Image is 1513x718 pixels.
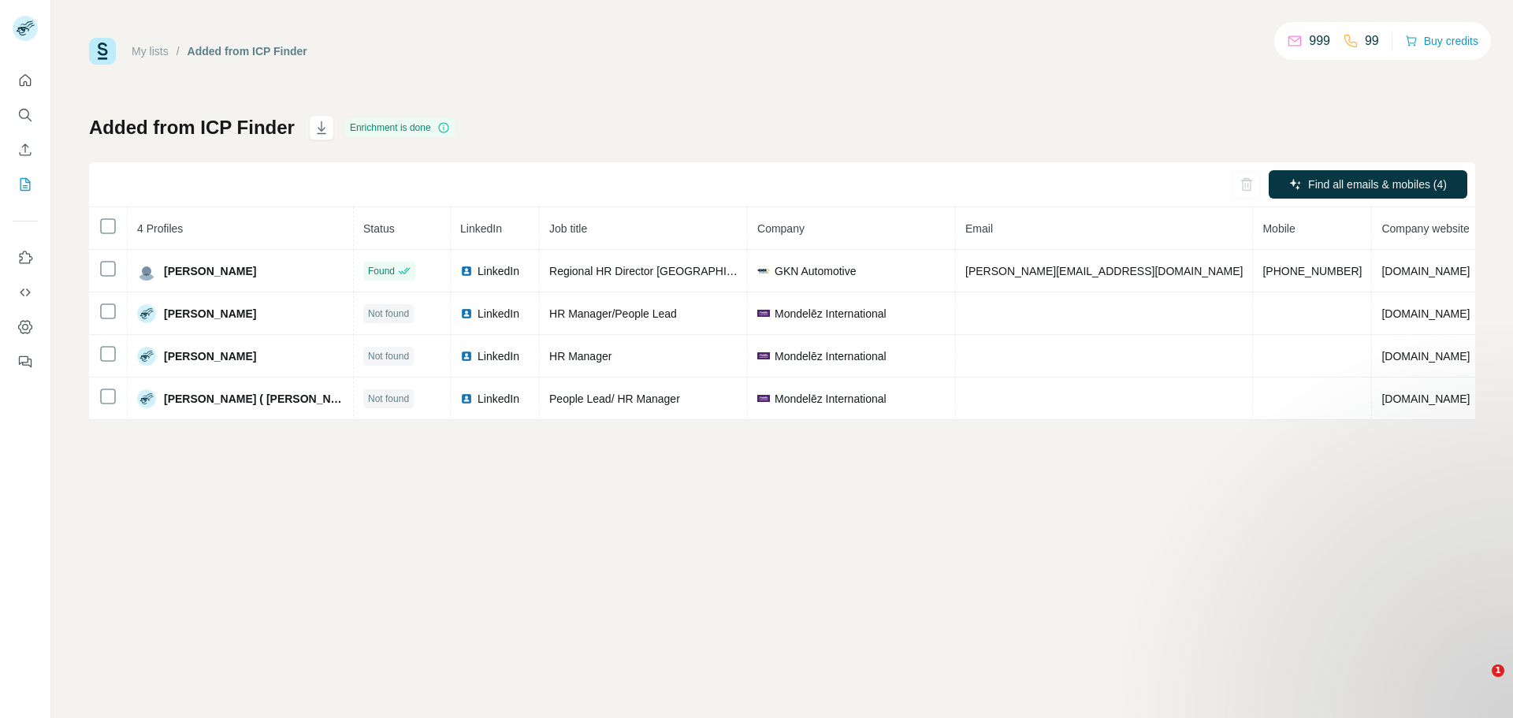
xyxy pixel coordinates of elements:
button: Find all emails & mobiles (4) [1269,170,1467,199]
button: Enrich CSV [13,136,38,164]
img: Avatar [137,347,156,366]
span: Not found [368,307,409,321]
span: [DOMAIN_NAME] [1381,265,1470,277]
img: Surfe Logo [89,38,116,65]
span: [PHONE_NUMBER] [1262,265,1362,277]
span: 4 Profiles [137,222,183,235]
span: HR Manager/People Lead [549,307,677,320]
iframe: Intercom live chat [1459,664,1497,702]
button: Buy credits [1405,30,1478,52]
span: HR Manager [549,350,612,363]
p: 999 [1309,32,1330,50]
span: LinkedIn [478,348,519,364]
li: / [177,43,180,59]
button: Feedback [13,348,38,376]
span: LinkedIn [478,391,519,407]
img: Avatar [137,304,156,323]
button: Search [13,101,38,129]
span: [PERSON_NAME] [164,263,256,279]
button: My lists [13,170,38,199]
span: LinkedIn [460,222,502,235]
span: Mondelēz International [775,306,887,322]
span: Mondelēz International [775,391,887,407]
button: Dashboard [13,313,38,341]
span: [DOMAIN_NAME] [1381,350,1470,363]
img: LinkedIn logo [460,307,473,320]
span: Company website [1381,222,1469,235]
img: LinkedIn logo [460,350,473,363]
span: GKN Automotive [775,263,857,279]
span: Status [363,222,395,235]
a: My lists [132,45,169,58]
span: Found [368,264,395,278]
span: [PERSON_NAME] ( [PERSON_NAME]) [164,391,344,407]
span: Mondelēz International [775,348,887,364]
img: company-logo [757,395,770,401]
h1: Added from ICP Finder [89,115,295,140]
span: LinkedIn [478,263,519,279]
span: [PERSON_NAME][EMAIL_ADDRESS][DOMAIN_NAME] [965,265,1243,277]
img: Avatar [137,262,156,281]
img: company-logo [757,310,770,316]
span: 1 [1492,664,1504,677]
p: 99 [1365,32,1379,50]
button: Quick start [13,66,38,95]
span: Regional HR Director [GEOGRAPHIC_DATA] [549,265,771,277]
span: LinkedIn [478,306,519,322]
span: [PERSON_NAME] [164,306,256,322]
span: Company [757,222,805,235]
button: Use Surfe API [13,278,38,307]
span: Mobile [1262,222,1295,235]
img: company-logo [757,265,770,277]
span: [PERSON_NAME] [164,348,256,364]
img: LinkedIn logo [460,265,473,277]
span: Not found [368,349,409,363]
img: company-logo [757,352,770,359]
div: Added from ICP Finder [188,43,307,59]
img: LinkedIn logo [460,392,473,405]
span: Find all emails & mobiles (4) [1308,177,1447,192]
div: Enrichment is done [345,118,455,137]
span: [DOMAIN_NAME] [1381,307,1470,320]
span: [DOMAIN_NAME] [1381,392,1470,405]
span: Job title [549,222,587,235]
span: Not found [368,392,409,406]
span: People Lead/ HR Manager [549,392,680,405]
img: Avatar [137,389,156,408]
button: Use Surfe on LinkedIn [13,244,38,272]
span: Email [965,222,993,235]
